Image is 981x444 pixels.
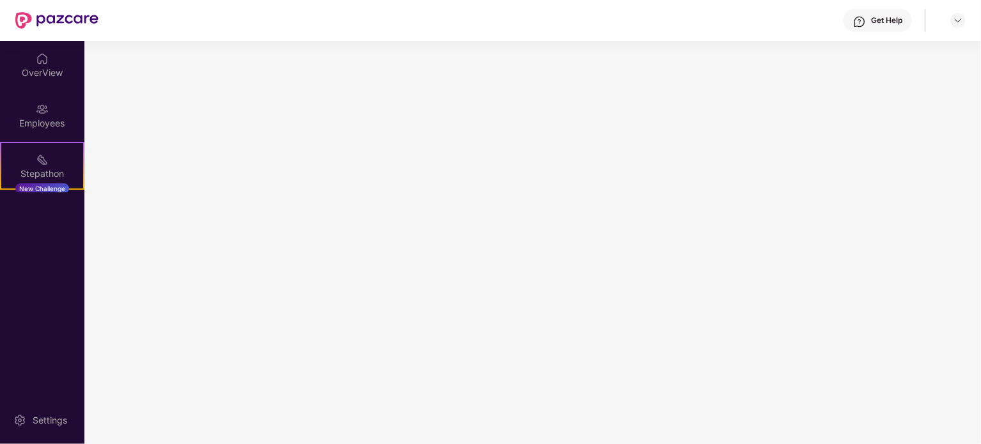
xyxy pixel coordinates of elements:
[953,15,963,26] img: svg+xml;base64,PHN2ZyBpZD0iRHJvcGRvd24tMzJ4MzIiIHhtbG5zPSJodHRwOi8vd3d3LnczLm9yZy8yMDAwL3N2ZyIgd2...
[36,153,49,166] img: svg+xml;base64,PHN2ZyB4bWxucz0iaHR0cDovL3d3dy53My5vcmcvMjAwMC9zdmciIHdpZHRoPSIyMSIgaGVpZ2h0PSIyMC...
[36,103,49,116] img: svg+xml;base64,PHN2ZyBpZD0iRW1wbG95ZWVzIiB4bWxucz0iaHR0cDovL3d3dy53My5vcmcvMjAwMC9zdmciIHdpZHRoPS...
[1,167,83,180] div: Stepathon
[36,52,49,65] img: svg+xml;base64,PHN2ZyBpZD0iSG9tZSIgeG1sbnM9Imh0dHA6Ly93d3cudzMub3JnLzIwMDAvc3ZnIiB3aWR0aD0iMjAiIG...
[15,12,98,29] img: New Pazcare Logo
[853,15,866,28] img: svg+xml;base64,PHN2ZyBpZD0iSGVscC0zMngzMiIgeG1sbnM9Imh0dHA6Ly93d3cudzMub3JnLzIwMDAvc3ZnIiB3aWR0aD...
[29,414,71,427] div: Settings
[15,183,69,194] div: New Challenge
[871,15,902,26] div: Get Help
[13,414,26,427] img: svg+xml;base64,PHN2ZyBpZD0iU2V0dGluZy0yMHgyMCIgeG1sbnM9Imh0dHA6Ly93d3cudzMub3JnLzIwMDAvc3ZnIiB3aW...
